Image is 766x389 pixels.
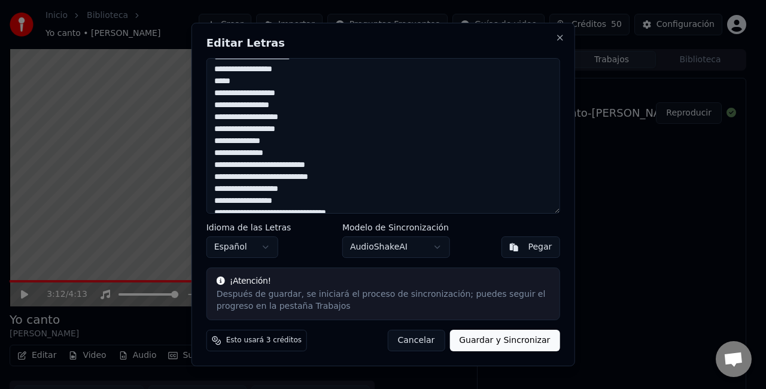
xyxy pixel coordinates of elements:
[206,38,560,48] h2: Editar Letras
[388,330,445,351] button: Cancelar
[449,330,560,351] button: Guardar y Sincronizar
[226,336,302,345] span: Esto usará 3 créditos
[206,223,291,232] label: Idioma de las Letras
[342,223,450,232] label: Modelo de Sincronización
[217,275,550,287] div: ¡Atención!
[217,288,550,312] div: Después de guardar, se iniciará el proceso de sincronización; puedes seguir el progreso en la pes...
[501,236,560,258] button: Pegar
[528,241,552,253] div: Pegar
